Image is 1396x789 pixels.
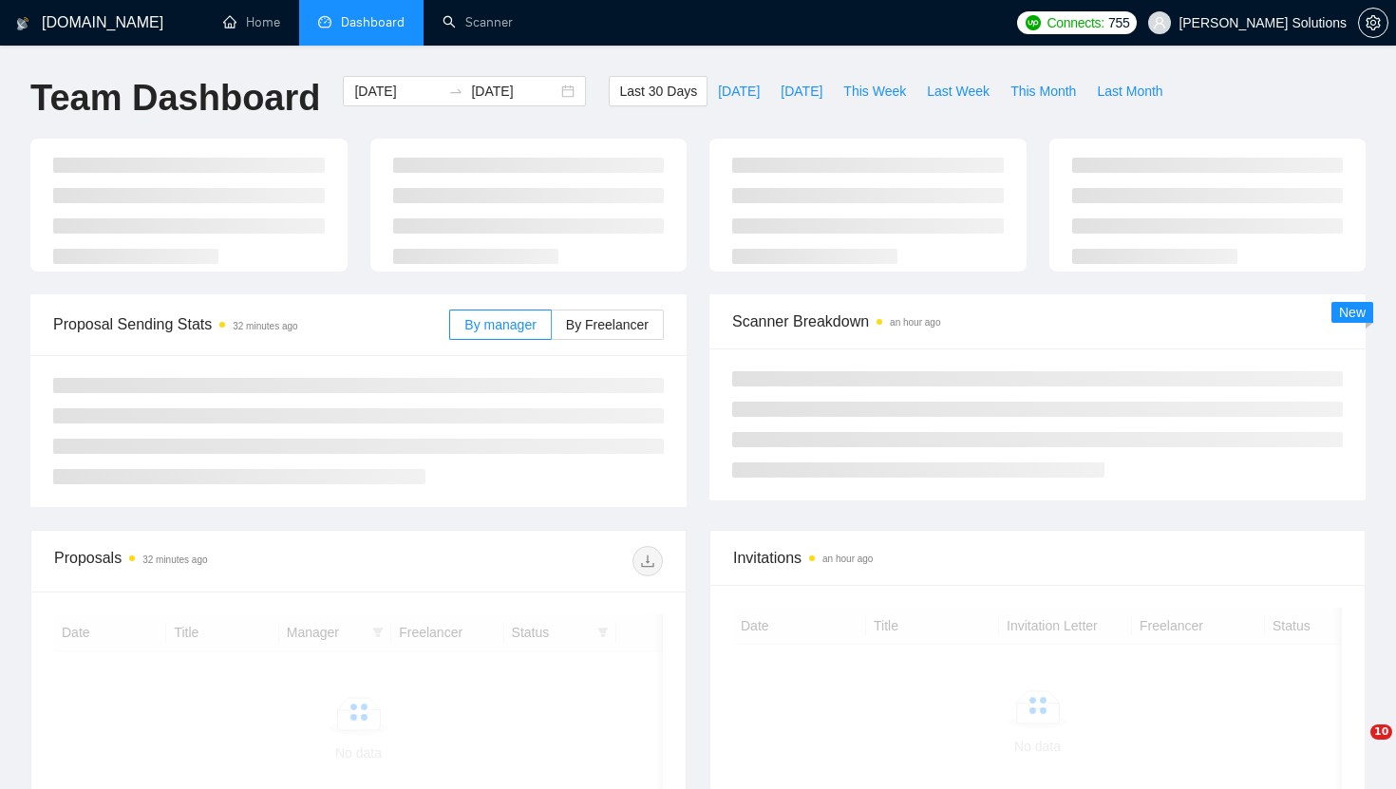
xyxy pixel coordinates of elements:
[1010,81,1076,102] span: This Month
[927,81,990,102] span: Last Week
[30,76,320,121] h1: Team Dashboard
[223,14,280,30] a: homeHome
[707,76,770,106] button: [DATE]
[1370,724,1392,740] span: 10
[1026,15,1041,30] img: upwork-logo.png
[16,9,29,39] img: logo
[1000,76,1086,106] button: This Month
[732,310,1343,333] span: Scanner Breakdown
[341,14,405,30] span: Dashboard
[1358,8,1388,38] button: setting
[448,84,463,99] span: swap-right
[54,546,359,576] div: Proposals
[142,554,207,565] time: 32 minutes ago
[53,312,449,336] span: Proposal Sending Stats
[1108,12,1129,33] span: 755
[464,317,536,332] span: By manager
[890,317,940,328] time: an hour ago
[318,15,331,28] span: dashboard
[609,76,707,106] button: Last 30 Days
[718,81,760,102] span: [DATE]
[843,81,906,102] span: This Week
[1153,16,1166,29] span: user
[1097,81,1162,102] span: Last Month
[916,76,1000,106] button: Last Week
[619,81,697,102] span: Last 30 Days
[1359,15,1387,30] span: setting
[822,554,873,564] time: an hour ago
[233,321,297,331] time: 32 minutes ago
[770,76,833,106] button: [DATE]
[1358,15,1388,30] a: setting
[1086,76,1173,106] button: Last Month
[448,84,463,99] span: to
[833,76,916,106] button: This Week
[1339,305,1366,320] span: New
[471,81,557,102] input: End date
[1047,12,1104,33] span: Connects:
[733,546,1342,570] span: Invitations
[566,317,649,332] span: By Freelancer
[1331,724,1377,770] iframe: Intercom live chat
[354,81,441,102] input: Start date
[781,81,822,102] span: [DATE]
[443,14,513,30] a: searchScanner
